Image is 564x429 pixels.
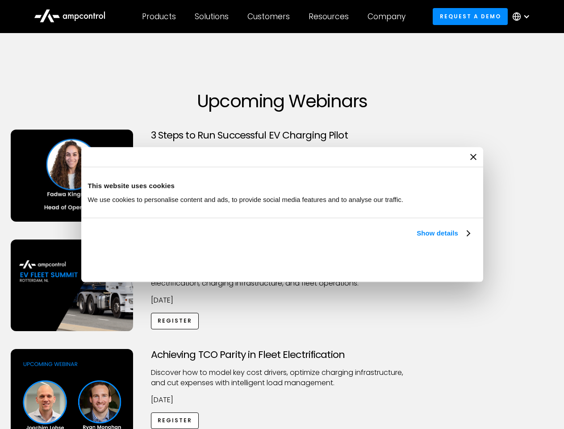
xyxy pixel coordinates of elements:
[195,12,229,21] div: Solutions
[88,181,476,191] div: This website uses cookies
[433,8,508,25] a: Request a demo
[151,349,414,361] h3: Achieving TCO Parity in Fleet Electrification
[88,196,404,203] span: We use cookies to personalise content and ads, to provide social media features and to analyse ou...
[247,12,290,21] div: Customers
[142,12,176,21] div: Products
[151,368,414,388] p: Discover how to model key cost drivers, optimize charging infrastructure, and cut expenses with i...
[151,130,414,141] h3: 3 Steps to Run Successful EV Charging Pilot
[151,313,199,329] a: Register
[151,412,199,429] a: Register
[417,228,469,239] a: Show details
[345,249,473,275] button: Okay
[470,154,476,160] button: Close banner
[151,395,414,405] p: [DATE]
[151,295,414,305] p: [DATE]
[309,12,349,21] div: Resources
[368,12,405,21] div: Company
[11,90,554,112] h1: Upcoming Webinars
